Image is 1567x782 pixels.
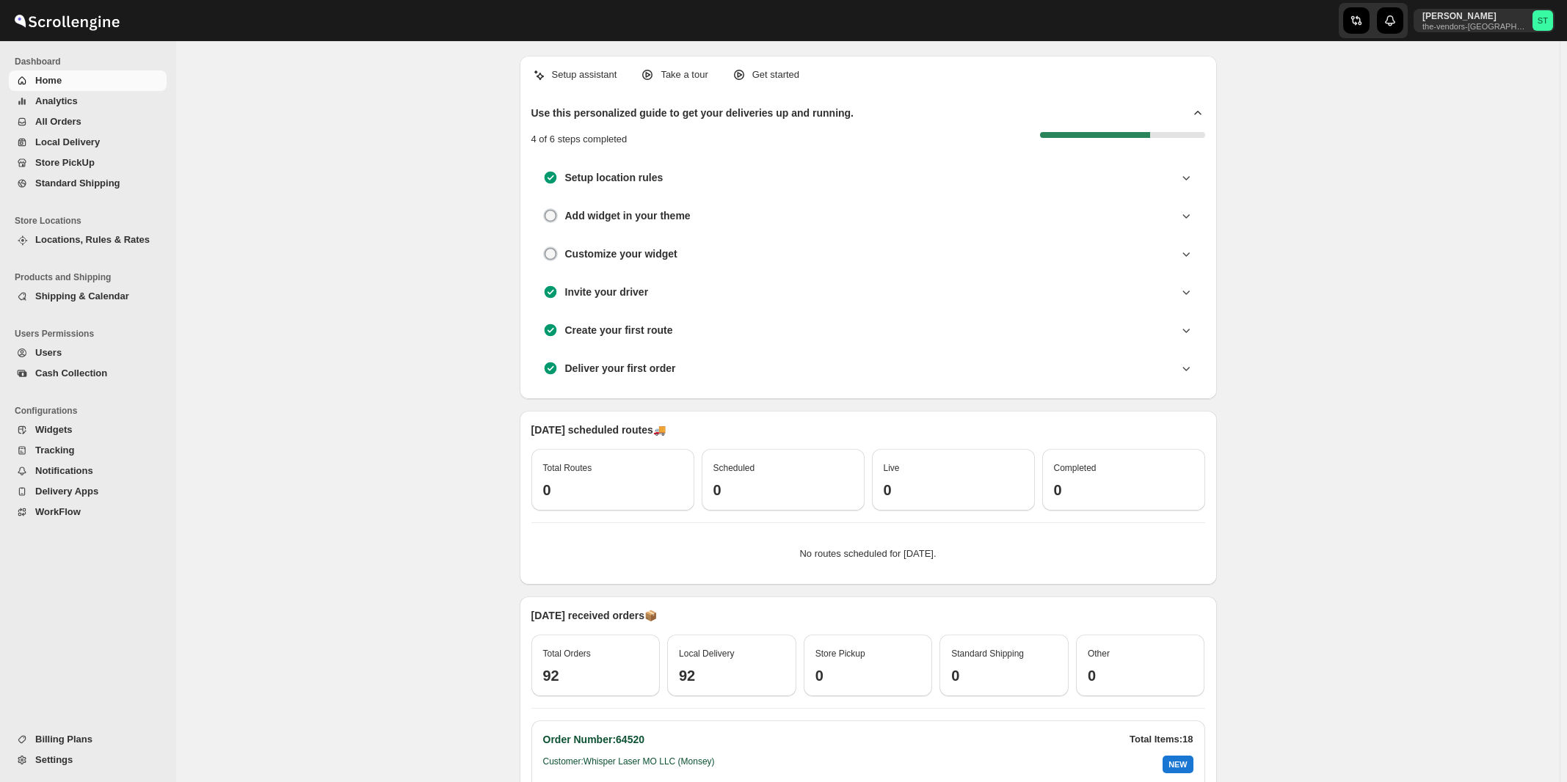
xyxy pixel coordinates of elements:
[35,506,81,517] span: WorkFlow
[9,112,167,132] button: All Orders
[35,754,73,765] span: Settings
[951,667,1057,684] h3: 0
[35,234,150,245] span: Locations, Rules & Rates
[35,178,120,189] span: Standard Shipping
[15,328,169,340] span: Users Permissions
[1054,463,1097,473] span: Completed
[9,750,167,770] button: Settings
[884,463,900,473] span: Live
[15,215,169,227] span: Store Locations
[1130,732,1193,747] p: Total Items: 18
[35,424,72,435] span: Widgets
[9,481,167,502] button: Delivery Apps
[543,547,1193,561] p: No routes scheduled for [DATE].
[713,463,755,473] span: Scheduled
[35,734,92,745] span: Billing Plans
[9,502,167,522] button: WorkFlow
[35,116,81,127] span: All Orders
[531,106,854,120] h2: Use this personalized guide to get your deliveries up and running.
[35,157,95,168] span: Store PickUp
[35,290,129,302] span: Shipping & Calendar
[1414,9,1555,32] button: User menu
[951,648,1024,659] span: Standard Shipping
[661,67,708,82] p: Take a tour
[1538,16,1548,25] text: ST
[531,608,1205,623] p: [DATE] received orders 📦
[543,481,683,499] h3: 0
[815,648,865,659] span: Store Pickup
[35,136,100,147] span: Local Delivery
[1088,667,1193,684] h3: 0
[1163,756,1193,773] div: NEW
[565,285,649,299] h3: Invite your driver
[1533,10,1553,31] span: Simcha Trieger
[9,70,167,91] button: Home
[565,246,677,261] h3: Customize your widget
[552,67,617,82] p: Setup assistant
[9,286,167,307] button: Shipping & Calendar
[9,363,167,384] button: Cash Collection
[35,347,62,358] span: Users
[9,729,167,750] button: Billing Plans
[679,667,785,684] h3: 92
[531,132,628,147] p: 4 of 6 steps completed
[35,465,93,476] span: Notifications
[565,170,663,185] h3: Setup location rules
[815,667,921,684] h3: 0
[752,67,799,82] p: Get started
[543,463,592,473] span: Total Routes
[35,445,74,456] span: Tracking
[1422,22,1527,31] p: the-vendors-[GEOGRAPHIC_DATA]
[1054,481,1193,499] h3: 0
[884,481,1023,499] h3: 0
[543,756,715,773] h6: Customer: Whisper Laser MO LLC (Monsey)
[565,208,691,223] h3: Add widget in your theme
[35,75,62,86] span: Home
[679,648,734,659] span: Local Delivery
[565,361,676,376] h3: Deliver your first order
[15,405,169,417] span: Configurations
[9,440,167,461] button: Tracking
[9,420,167,440] button: Widgets
[565,323,673,337] h3: Create your first route
[9,91,167,112] button: Analytics
[9,461,167,481] button: Notifications
[543,667,649,684] h3: 92
[1088,648,1110,659] span: Other
[35,486,98,497] span: Delivery Apps
[9,230,167,250] button: Locations, Rules & Rates
[9,343,167,363] button: Users
[35,95,78,106] span: Analytics
[713,481,853,499] h3: 0
[15,56,169,67] span: Dashboard
[1422,10,1527,22] p: [PERSON_NAME]
[543,732,645,747] h2: Order Number: 64520
[35,368,107,379] span: Cash Collection
[531,423,1205,437] p: [DATE] scheduled routes 🚚
[543,648,591,659] span: Total Orders
[15,271,169,283] span: Products and Shipping
[12,2,122,39] img: ScrollEngine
